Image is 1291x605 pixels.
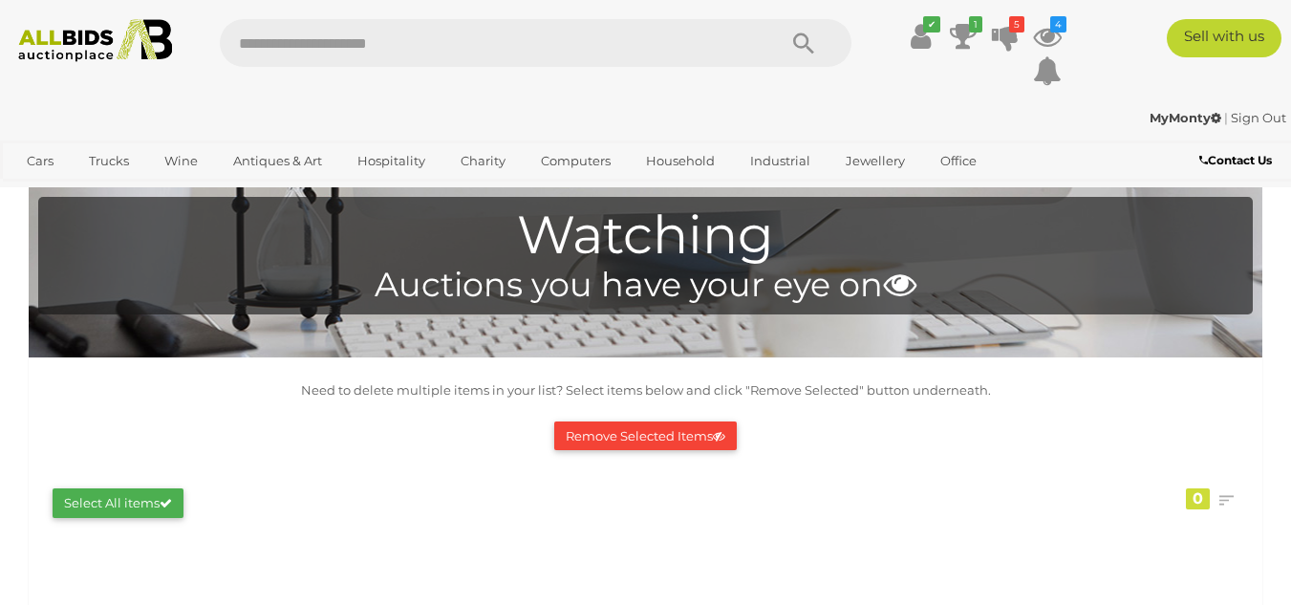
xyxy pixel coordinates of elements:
b: Contact Us [1199,153,1272,167]
i: 5 [1009,16,1024,32]
a: Cars [14,145,66,177]
a: 5 [991,19,1020,54]
i: 1 [969,16,982,32]
i: 4 [1050,16,1066,32]
h1: Watching [48,206,1243,265]
a: Sports [14,177,78,208]
a: ✔ [907,19,936,54]
a: Charity [448,145,518,177]
i: ✔ [923,16,940,32]
a: Industrial [738,145,823,177]
a: Computers [528,145,623,177]
a: Office [928,145,989,177]
a: [GEOGRAPHIC_DATA] [89,177,249,208]
span: | [1224,110,1228,125]
img: Allbids.com.au [10,19,182,62]
a: 1 [949,19,978,54]
a: Sell with us [1167,19,1281,57]
a: Household [634,145,727,177]
button: Remove Selected Items [554,421,737,451]
button: Search [756,19,851,67]
a: Wine [152,145,210,177]
h4: Auctions you have your eye on [48,267,1243,304]
a: Hospitality [345,145,438,177]
button: Select All items [53,488,183,518]
a: Antiques & Art [221,145,334,177]
p: Need to delete multiple items in your list? Select items below and click "Remove Selected" button... [38,379,1253,401]
a: Contact Us [1199,150,1277,171]
a: Trucks [76,145,141,177]
strong: MyMonty [1150,110,1221,125]
a: 4 [1033,19,1062,54]
div: 0 [1186,488,1210,509]
a: Jewellery [833,145,917,177]
a: Sign Out [1231,110,1286,125]
a: MyMonty [1150,110,1224,125]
